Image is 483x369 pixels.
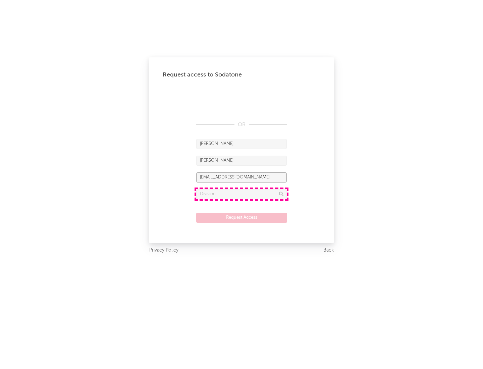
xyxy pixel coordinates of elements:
[149,246,178,255] a: Privacy Policy
[196,172,287,182] input: Email
[163,71,320,79] div: Request access to Sodatone
[196,156,287,166] input: Last Name
[196,213,287,223] button: Request Access
[196,139,287,149] input: First Name
[196,121,287,129] div: OR
[196,189,287,199] input: Division
[323,246,334,255] a: Back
